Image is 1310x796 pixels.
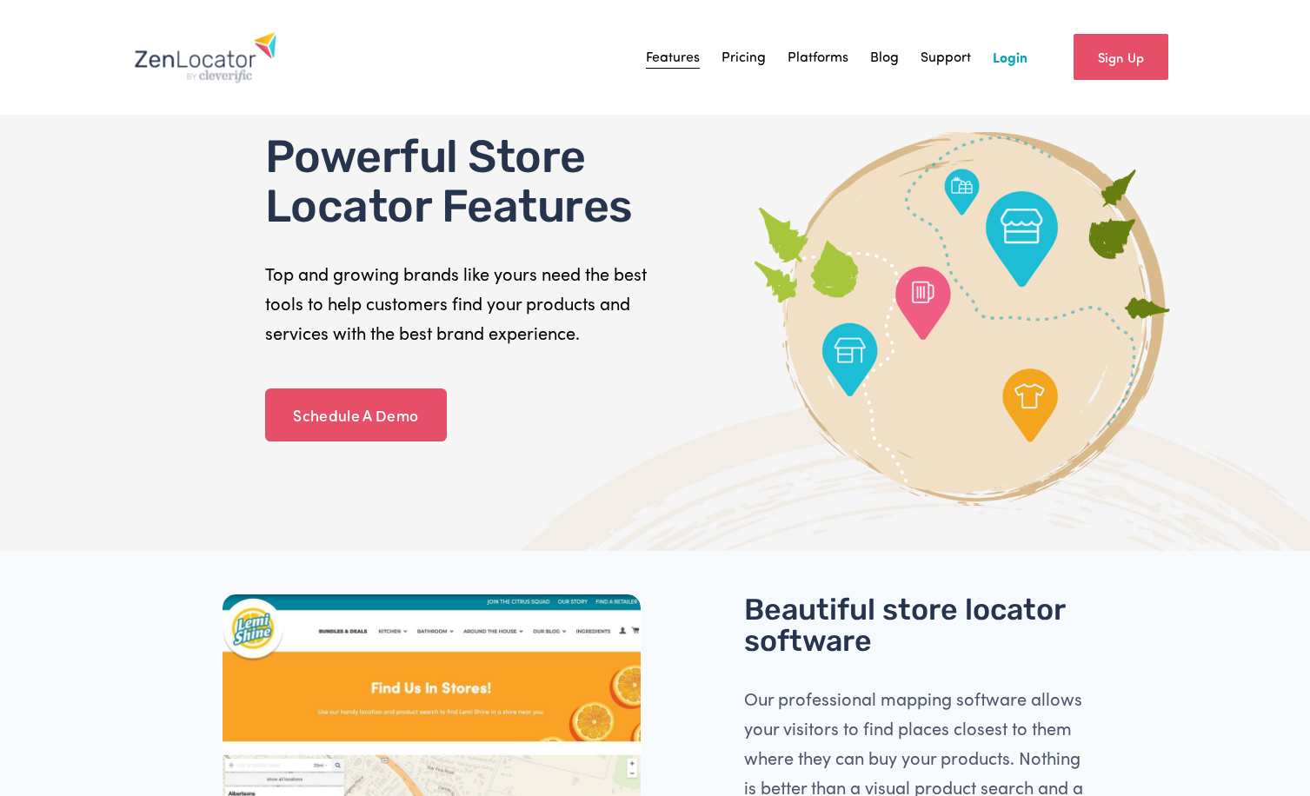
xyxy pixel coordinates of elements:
a: Schedule A Demo [265,388,447,442]
img: Graphic of ZenLocator features [748,132,1177,507]
a: Platforms [788,44,848,70]
a: Blog [870,44,899,70]
a: Pricing [721,44,766,70]
span: Beautiful store locator software [744,592,1072,659]
span: Powerful Store Locator Features [265,129,633,233]
a: Support [921,44,971,70]
a: Sign Up [1074,34,1168,80]
a: Features [646,44,700,70]
img: Zenlocator [134,31,277,83]
p: Top and growing brands like yours need the best tools to help customers find your products and se... [265,259,650,348]
a: Login [993,44,1027,70]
